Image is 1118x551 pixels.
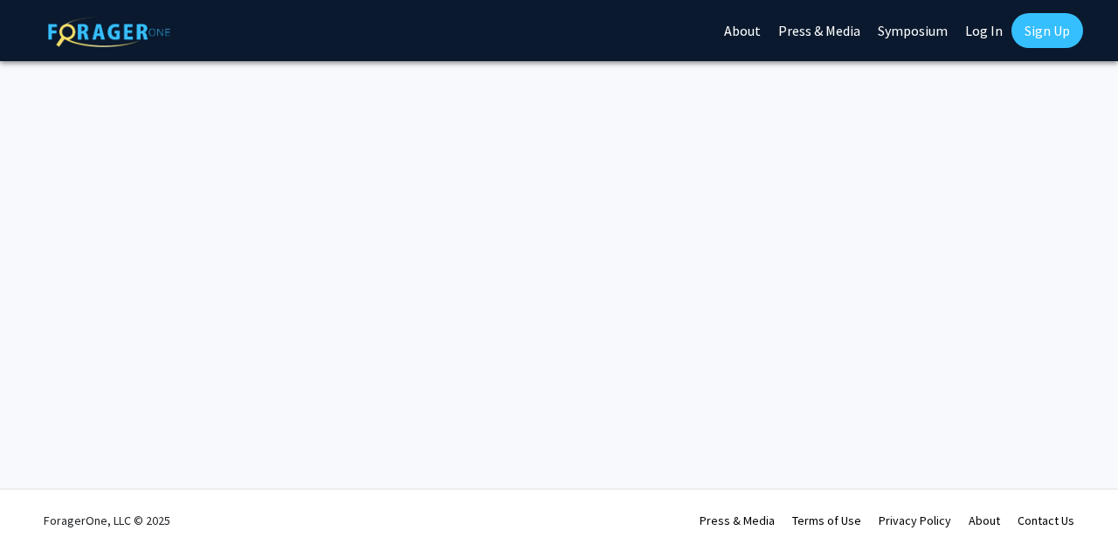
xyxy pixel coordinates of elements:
a: Sign Up [1011,13,1083,48]
img: ForagerOne Logo [48,17,170,47]
a: Press & Media [700,513,775,528]
a: Contact Us [1018,513,1074,528]
a: Terms of Use [792,513,861,528]
div: ForagerOne, LLC © 2025 [44,490,170,551]
a: Privacy Policy [879,513,951,528]
a: About [969,513,1000,528]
